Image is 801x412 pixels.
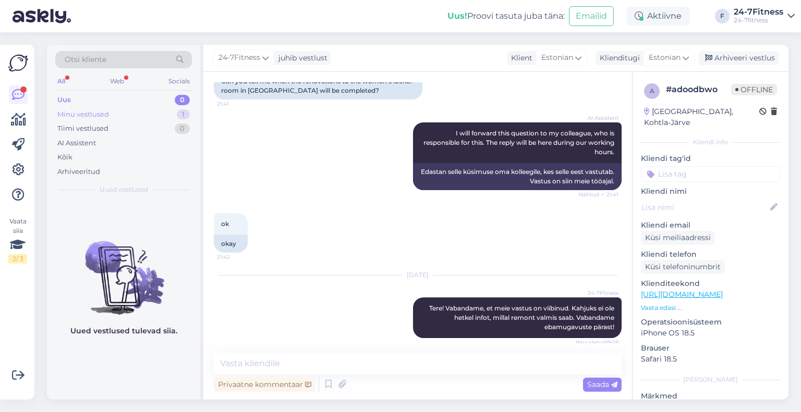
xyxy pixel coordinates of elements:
div: [PERSON_NAME] [641,375,780,384]
div: [DATE] [214,270,622,280]
span: Estonian [541,52,573,64]
span: a [650,87,654,95]
span: 21:41 [217,100,256,108]
div: Arhiveeritud [57,167,100,177]
div: 0 [175,123,190,134]
span: Nähtud ✓ 21:41 [579,191,618,198]
div: AI Assistent [57,138,96,148]
div: 2 / 3 [8,254,27,264]
span: Otsi kliente [65,54,106,65]
div: Edastan selle küsimuse oma kolleegile, kes selle eest vastutab. Vastus on siin meie tööajal. [413,163,622,190]
div: [GEOGRAPHIC_DATA], Kohtla-Järve [644,106,759,128]
div: Klient [507,53,532,64]
p: Uued vestlused tulevad siia. [70,326,177,336]
div: Socials [166,74,192,88]
img: No chats [47,222,200,316]
div: okay [214,235,248,253]
span: 24-7Fitness [579,289,618,297]
input: Lisa nimi [641,202,768,213]
p: Klienditeekond [641,278,780,289]
div: 24-7Fitness [734,8,783,16]
img: Askly Logo [8,53,28,73]
p: iPhone OS 18.5 [641,328,780,339]
p: Brauser [641,343,780,354]
div: Küsi meiliaadressi [641,231,715,245]
a: [URL][DOMAIN_NAME] [641,290,723,299]
b: Uus! [447,11,467,21]
span: (Muudetud) 9:08 [576,339,618,346]
div: juhib vestlust [274,53,327,64]
div: Küsi telefoninumbrit [641,260,725,274]
span: I will forward this question to my colleague, who is responsible for this. The reply will be here... [423,129,616,156]
span: Estonian [649,52,681,64]
p: Safari 18.5 [641,354,780,365]
p: Kliendi nimi [641,186,780,197]
div: All [55,74,67,88]
p: Operatsioonisüsteem [641,317,780,328]
div: Privaatne kommentaar [214,378,315,392]
p: Kliendi tag'id [641,153,780,164]
p: Kliendi telefon [641,249,780,260]
div: Arhiveeri vestlus [699,51,779,65]
div: Web [108,74,126,88]
input: Lisa tag [641,166,780,182]
div: Kliendi info [641,138,780,147]
span: Offline [731,84,777,95]
div: Tiimi vestlused [57,123,108,134]
a: 24-7Fitness24-7fitness [734,8,795,24]
span: 24-7Fitness [219,52,260,64]
div: 0 [175,95,190,105]
div: Can you tell me when the renovations to the women's locker room in [GEOGRAPHIC_DATA] will be comp... [214,72,422,99]
div: F [715,9,730,23]
div: Aktiivne [626,7,690,26]
span: ok [221,220,229,228]
p: Märkmed [641,391,780,402]
button: Emailid [569,6,614,26]
span: Tere! Vabandame, et meie vastus on viibinud. Kahjuks ei ole hetkel infot, millal remont valmis sa... [429,304,616,331]
div: Uus [57,95,71,105]
span: AI Assistent [579,114,618,122]
span: 21:42 [217,253,256,261]
div: Minu vestlused [57,109,109,120]
span: Saada [587,380,617,389]
div: 1 [177,109,190,120]
div: 24-7fitness [734,16,783,24]
div: Kõik [57,152,72,163]
p: Kliendi email [641,220,780,231]
div: Klienditugi [596,53,640,64]
div: # adoodbwo [666,83,731,96]
div: Vaata siia [8,217,27,264]
p: Vaata edasi ... [641,303,780,313]
span: Uued vestlused [100,185,148,194]
div: Proovi tasuta juba täna: [447,10,565,22]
